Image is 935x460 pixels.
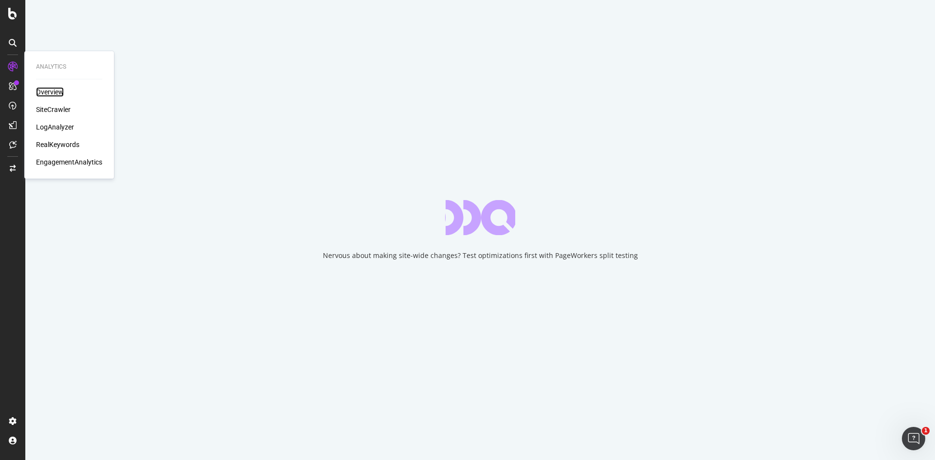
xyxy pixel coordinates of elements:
a: Overview [36,87,64,97]
a: SiteCrawler [36,105,71,114]
span: 1 [922,427,930,435]
a: EngagementAnalytics [36,157,102,167]
div: Analytics [36,63,102,71]
div: animation [445,200,515,235]
a: LogAnalyzer [36,122,74,132]
div: Nervous about making site-wide changes? Test optimizations first with PageWorkers split testing [323,251,638,260]
iframe: Intercom live chat [902,427,925,450]
a: RealKeywords [36,140,79,149]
